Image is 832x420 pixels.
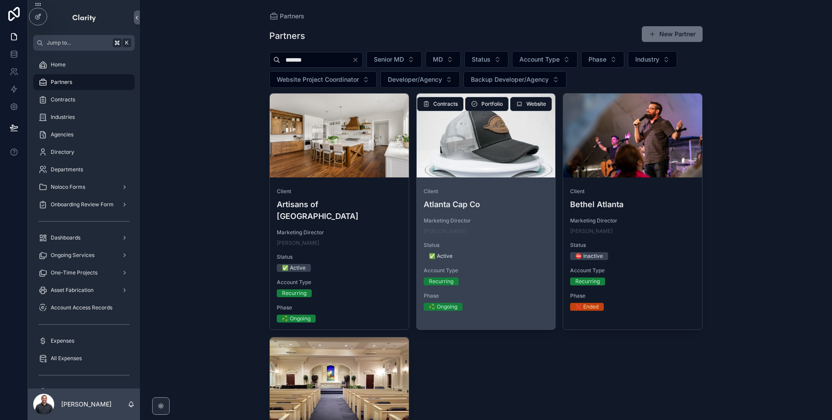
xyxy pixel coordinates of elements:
[51,149,74,156] span: Directory
[123,39,130,46] span: K
[47,39,109,46] span: Jump to...
[72,10,97,24] img: App logo
[563,94,702,177] div: General_Carousel_1A.png
[33,179,135,195] a: Noloco Forms
[424,292,549,299] span: Phase
[588,55,606,64] span: Phase
[270,94,409,177] div: Kitchen3.jpg
[575,278,600,285] div: Recurring
[352,56,362,63] button: Clear
[51,61,66,68] span: Home
[277,279,402,286] span: Account Type
[51,304,112,311] span: Account Access Records
[33,282,135,298] a: Asset Fabrication
[570,267,695,274] span: Account Type
[374,55,404,64] span: Senior MD
[51,234,80,241] span: Dashboards
[424,217,549,224] span: Marketing Director
[33,144,135,160] a: Directory
[51,131,73,138] span: Agencies
[465,97,508,111] button: Portfolio
[51,79,72,86] span: Partners
[277,240,319,246] a: [PERSON_NAME]
[282,289,306,297] div: Recurring
[366,51,422,68] button: Select Button
[51,252,94,259] span: Ongoing Services
[33,109,135,125] a: Industries
[269,30,305,42] h1: Partners
[28,51,140,389] div: scrollable content
[563,93,703,330] a: ClientBethel AtlantaMarketing Director[PERSON_NAME]Status⛔ InactiveAccount TypeRecurringPhase❌ Ended
[277,304,402,311] span: Phase
[425,51,461,68] button: Select Button
[51,388,76,395] span: My Forms
[282,315,310,323] div: ♻️ Ongoing
[380,71,460,88] button: Select Button
[51,114,75,121] span: Industries
[424,198,549,210] h4: Atlanta Cap Co
[570,292,695,299] span: Phase
[277,75,359,84] span: Website Project Coordinator
[575,252,603,260] div: ⛔ Inactive
[33,92,135,108] a: Contracts
[570,188,695,195] span: Client
[526,101,546,108] span: Website
[33,74,135,90] a: Partners
[282,264,306,272] div: ✅ Active
[280,12,304,21] span: Partners
[424,267,549,274] span: Account Type
[570,198,695,210] h4: Bethel Atlanta
[269,71,377,88] button: Select Button
[481,101,503,108] span: Portfolio
[51,269,97,276] span: One-Time Projects
[519,55,560,64] span: Account Type
[33,351,135,366] a: All Expenses
[570,228,613,235] a: [PERSON_NAME]
[33,384,135,399] a: My Forms
[33,230,135,246] a: Dashboards
[277,229,402,236] span: Marketing Director
[33,35,135,51] button: Jump to...K
[464,51,508,68] button: Select Button
[33,333,135,349] a: Expenses
[570,217,695,224] span: Marketing Director
[417,94,556,177] div: _-56.jpg
[424,188,549,195] span: Client
[51,355,82,362] span: All Expenses
[51,184,85,191] span: Noloco Forms
[33,197,135,212] a: Onboarding Review Form
[269,93,409,330] a: ClientArtisans of [GEOGRAPHIC_DATA]Marketing Director[PERSON_NAME]Status✅ ActiveAccount TypeRecur...
[424,242,549,249] span: Status
[463,71,567,88] button: Select Button
[510,97,552,111] button: Website
[642,26,703,42] button: New Partner
[635,55,659,64] span: Industry
[277,188,402,195] span: Client
[472,55,491,64] span: Status
[33,162,135,177] a: Departments
[416,93,556,330] a: ClientAtlanta Cap CoMarketing Director[PERSON_NAME]Status✅ ActiveAccount TypeRecurringPhase♻️ Ong...
[424,228,466,235] a: [PERSON_NAME]
[433,101,458,108] span: Contracts
[570,242,695,249] span: Status
[429,303,457,311] div: ♻️ Ongoing
[33,57,135,73] a: Home
[471,75,549,84] span: Backup Developer/Agency
[51,201,114,208] span: Onboarding Review Form
[33,300,135,316] a: Account Access Records
[581,51,624,68] button: Select Button
[51,337,74,344] span: Expenses
[277,198,402,222] h4: Artisans of [GEOGRAPHIC_DATA]
[51,287,94,294] span: Asset Fabrication
[33,127,135,142] a: Agencies
[429,278,453,285] div: Recurring
[575,303,599,311] div: ❌ Ended
[51,96,75,103] span: Contracts
[429,252,453,260] div: ✅ Active
[61,400,111,409] p: [PERSON_NAME]
[628,51,677,68] button: Select Button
